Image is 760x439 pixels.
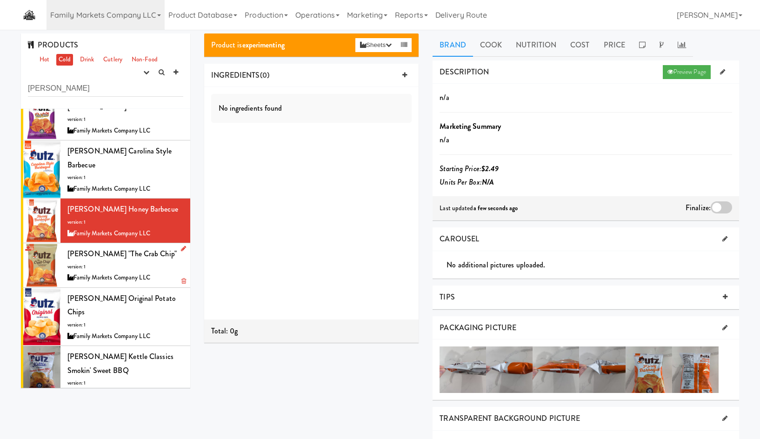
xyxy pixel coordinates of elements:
span: version: 1 [67,379,86,386]
b: $2.49 [481,163,499,174]
span: [PERSON_NAME] Carolina Style Barbecue [67,146,172,170]
div: Family Markets Company LLC [67,228,183,239]
li: [PERSON_NAME] Honey Barbecueversion: 1Family Markets Company LLC [21,199,190,243]
div: No ingredients found [211,94,412,123]
span: [PERSON_NAME] "The Crab Chip" [67,248,177,259]
span: Finalize: [686,202,711,213]
span: version: 1 [67,174,86,181]
li: [PERSON_NAME] Red Hotversion: 1Family Markets Company LLC [21,96,190,140]
a: Cutlery [101,54,125,66]
span: Product is [211,40,285,50]
li: [PERSON_NAME] Kettle Classics Smokin' Sweet BBQversion: 1Family Markets Company LLC [21,346,190,404]
b: experimenting [242,40,285,50]
span: (0) [260,70,269,80]
a: Price [597,33,633,57]
i: Units Per Box: [440,177,494,187]
a: Hot [37,54,52,66]
a: Drink [78,54,97,66]
div: Family Markets Company LLC [67,272,183,284]
i: Starting Price: [440,163,499,174]
a: Brand [433,33,473,57]
b: N/A [482,177,494,187]
span: version: 1 [67,321,86,328]
b: Marketing Summary [440,121,501,132]
span: TIPS [440,292,454,302]
div: Family Markets Company LLC [67,183,183,195]
div: Family Markets Company LLC [67,125,183,137]
p: n/a [440,91,732,105]
span: PACKAGING PICTURE [440,322,516,333]
span: version: 1 [67,116,86,123]
img: Micromart [21,7,37,23]
span: Total: 0g [211,326,238,336]
li: [PERSON_NAME] Original Potato Chipsversion: 1Family Markets Company LLC [21,288,190,346]
a: Cost [563,33,596,57]
span: DESCRIPTION [440,67,489,77]
a: Preview Page [663,65,711,79]
li: [PERSON_NAME] Carolina Style Barbecueversion: 1Family Markets Company LLC [21,140,190,199]
span: CAROUSEL [440,233,479,244]
span: INGREDIENTS [211,70,260,80]
span: [PERSON_NAME] Kettle Classics Smokin' Sweet BBQ [67,351,173,376]
div: Family Markets Company LLC [67,331,183,342]
a: Non-Food [129,54,160,66]
span: [PERSON_NAME] Original Potato Chips [67,293,176,318]
p: n/a [440,133,732,147]
span: version: 1 [67,263,86,270]
span: [PERSON_NAME] Honey Barbecue [67,204,178,214]
span: PRODUCTS [28,40,78,50]
b: a few seconds ago [473,204,518,213]
span: TRANSPARENT BACKGROUND PICTURE [440,413,580,424]
span: version: 1 [67,219,86,226]
a: Nutrition [509,33,563,57]
div: No additional pictures uploaded. [447,258,739,272]
a: Cold [56,54,73,66]
input: Search dishes [28,80,183,97]
a: Cook [473,33,509,57]
span: Last updated [440,204,518,213]
button: Sheets [355,38,396,52]
li: [PERSON_NAME] "The Crab Chip"version: 1Family Markets Company LLC [21,243,190,288]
